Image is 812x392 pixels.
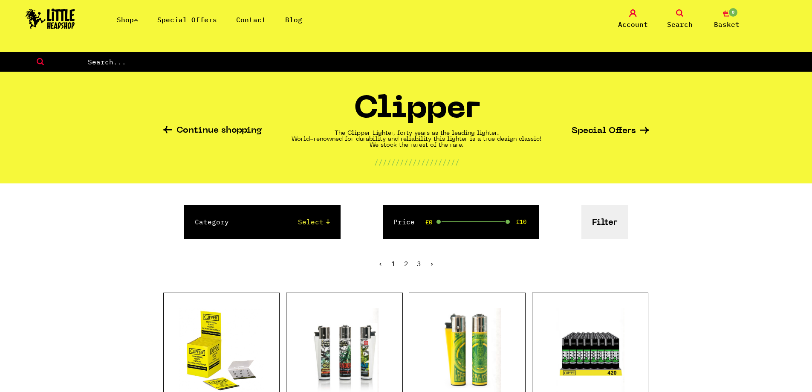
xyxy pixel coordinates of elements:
a: Special Offers [157,15,217,24]
a: Contact [236,15,266,24]
a: Shop [117,15,138,24]
button: Filter [581,205,628,239]
a: Blog [285,15,302,24]
div: The Clipper Lighter, f [292,131,542,148]
p: //////////////////// [374,157,459,167]
span: £0 [425,219,432,226]
label: Category [195,217,229,227]
label: Price [393,217,415,227]
span: 0 [728,7,738,17]
li: « Previous [379,260,383,267]
a: Next » [430,259,434,268]
a: 3 [417,259,421,268]
span: Basket [714,19,740,29]
span: ‹ [379,259,383,268]
a: Continue shopping [163,126,262,136]
a: 0 Basket [705,9,748,29]
span: Account [618,19,648,29]
input: Search... [87,56,812,67]
span: 1 [391,259,396,268]
strong: orty years as the leading lighter. World-renowned for durability and reliability this lighter is ... [292,131,542,148]
img: Little Head Shop Logo [26,9,75,29]
h1: Clipper [354,95,480,131]
span: Search [667,19,693,29]
a: Special Offers [572,127,649,136]
a: 2 [404,259,408,268]
span: £10 [516,218,526,225]
a: Search [659,9,701,29]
